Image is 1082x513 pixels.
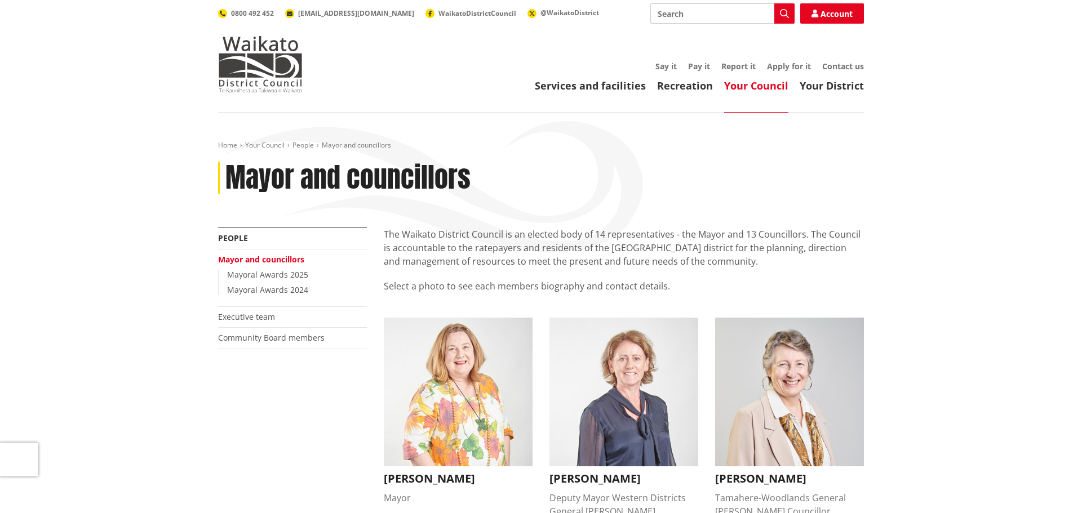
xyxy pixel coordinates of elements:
span: @WaikatoDistrict [540,8,599,17]
div: Mayor [384,491,533,505]
a: Recreation [657,79,713,92]
a: Mayoral Awards 2025 [227,269,308,280]
img: Crystal Beavis [715,318,864,466]
h3: [PERSON_NAME] [549,472,698,485]
a: Report it [721,61,756,72]
a: Your Council [724,79,788,92]
a: Contact us [822,61,864,72]
button: Jacqui Church [PERSON_NAME] Mayor [384,318,533,505]
a: People [218,233,248,243]
span: WaikatoDistrictCouncil [438,8,516,18]
input: Search input [650,3,795,24]
a: People [292,140,314,150]
a: Community Board members [218,332,325,343]
p: The Waikato District Council is an elected body of 14 representatives - the Mayor and 13 Councill... [384,227,864,268]
h1: Mayor and councillors [225,162,471,194]
a: Your District [800,79,864,92]
p: Select a photo to see each members biography and contact details. [384,279,864,306]
img: Jacqui Church [384,318,533,466]
a: Mayoral Awards 2024 [227,284,308,295]
a: [EMAIL_ADDRESS][DOMAIN_NAME] [285,8,414,18]
img: Waikato District Council - Te Kaunihera aa Takiwaa o Waikato [218,36,303,92]
h3: [PERSON_NAME] [384,472,533,485]
a: Home [218,140,237,150]
a: Executive team [218,311,275,322]
nav: breadcrumb [218,141,864,150]
a: Pay it [688,61,710,72]
a: WaikatoDistrictCouncil [425,8,516,18]
a: Account [800,3,864,24]
a: Say it [655,61,677,72]
span: 0800 492 452 [231,8,274,18]
img: Carolyn Eyre [549,318,698,466]
a: 0800 492 452 [218,8,274,18]
a: Your Council [245,140,285,150]
a: @WaikatoDistrict [527,8,599,17]
span: [EMAIL_ADDRESS][DOMAIN_NAME] [298,8,414,18]
span: Mayor and councillors [322,140,391,150]
a: Services and facilities [535,79,646,92]
a: Apply for it [767,61,811,72]
a: Mayor and councillors [218,254,304,265]
h3: [PERSON_NAME] [715,472,864,485]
